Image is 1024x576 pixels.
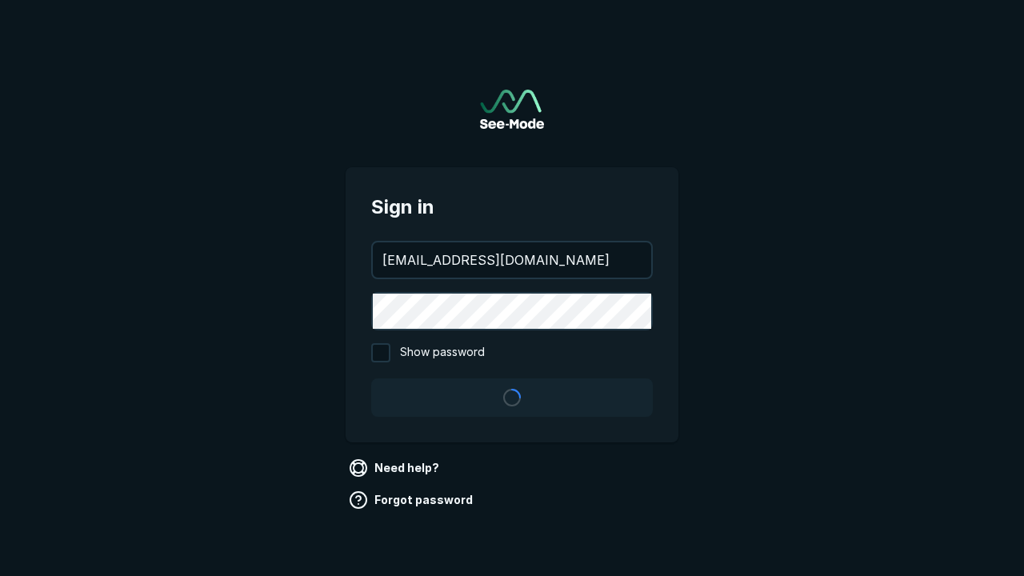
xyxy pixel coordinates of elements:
span: Sign in [371,193,653,222]
span: Show password [400,343,485,362]
a: Go to sign in [480,90,544,129]
a: Need help? [346,455,446,481]
a: Forgot password [346,487,479,513]
img: See-Mode Logo [480,90,544,129]
input: your@email.com [373,242,651,278]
